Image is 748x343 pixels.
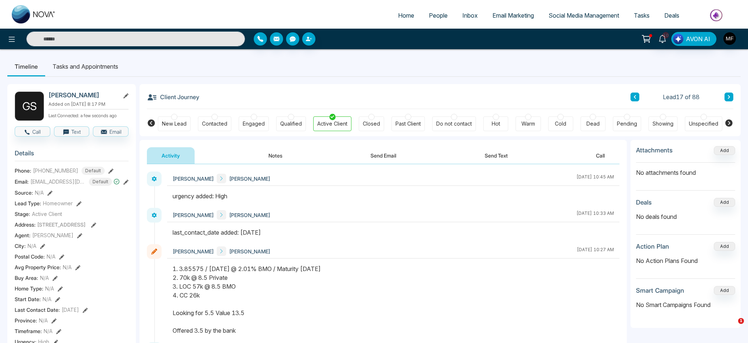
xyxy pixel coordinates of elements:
[15,263,61,271] span: Avg Property Price :
[634,12,650,19] span: Tasks
[63,263,72,271] span: N/A
[45,57,126,76] li: Tasks and Appointments
[555,120,566,127] div: Cold
[391,8,422,22] a: Home
[671,32,716,46] button: AVON AI
[636,300,735,309] p: No Smart Campaigns Found
[147,147,195,164] button: Activity
[229,175,270,183] span: [PERSON_NAME]
[422,8,455,22] a: People
[626,8,657,22] a: Tasks
[15,253,45,260] span: Postal Code :
[586,120,600,127] div: Dead
[15,242,26,250] span: City :
[689,120,718,127] div: Unspecified
[173,248,214,255] span: [PERSON_NAME]
[15,149,129,161] h3: Details
[581,147,619,164] button: Call
[47,253,55,260] span: N/A
[147,91,199,102] h3: Client Journey
[254,147,297,164] button: Notes
[690,7,744,24] img: Market-place.gif
[62,306,79,314] span: [DATE]
[636,287,684,294] h3: Smart Campaign
[636,163,735,177] p: No attachments found
[15,210,30,218] span: Stage:
[738,318,744,324] span: 1
[663,93,700,101] span: Lead 17 of 88
[521,120,535,127] div: Warm
[15,199,41,207] span: Lead Type:
[89,178,112,186] span: Default
[470,147,523,164] button: Send Text
[714,146,735,155] button: Add
[162,120,187,127] div: New Lead
[33,167,78,174] span: [PHONE_NUMBER]
[317,120,347,127] div: Active Client
[15,231,30,239] span: Agent:
[229,248,270,255] span: [PERSON_NAME]
[44,327,53,335] span: N/A
[30,178,86,185] span: [EMAIL_ADDRESS][DOMAIN_NAME]
[32,210,62,218] span: Active Client
[15,126,50,137] button: Call
[714,198,735,207] button: Add
[15,317,37,324] span: Province :
[7,57,45,76] li: Timeline
[243,120,265,127] div: Engaged
[15,189,33,196] span: Source:
[492,120,500,127] div: Hot
[636,243,669,250] h3: Action Plan
[429,12,448,19] span: People
[436,120,472,127] div: Do not contact
[395,120,421,127] div: Past Client
[32,231,73,239] span: [PERSON_NAME]
[541,8,626,22] a: Social Media Management
[686,35,710,43] span: AVON AI
[549,12,619,19] span: Social Media Management
[714,242,735,251] button: Add
[577,174,614,183] div: [DATE] 10:45 AM
[15,167,31,174] span: Phone:
[714,147,735,153] span: Add
[356,147,411,164] button: Send Email
[657,8,687,22] a: Deals
[12,5,56,24] img: Nova CRM Logo
[43,295,51,303] span: N/A
[617,120,637,127] div: Pending
[15,221,86,228] span: Address:
[654,32,671,45] a: 10
[37,221,86,228] span: [STREET_ADDRESS]
[173,211,214,219] span: [PERSON_NAME]
[40,274,49,282] span: N/A
[577,246,614,256] div: [DATE] 10:27 AM
[15,274,38,282] span: Buy Area :
[173,175,214,183] span: [PERSON_NAME]
[45,285,54,292] span: N/A
[363,120,380,127] div: Closed
[35,189,44,196] span: N/A
[280,120,302,127] div: Qualified
[48,101,129,108] p: Added on [DATE] 8:17 PM
[485,8,541,22] a: Email Marketing
[455,8,485,22] a: Inbox
[723,32,736,45] img: User Avatar
[662,32,669,39] span: 10
[714,286,735,295] button: Add
[462,12,478,19] span: Inbox
[15,327,42,335] span: Timeframe :
[664,12,679,19] span: Deals
[636,256,735,265] p: No Action Plans Found
[202,120,227,127] div: Contacted
[636,212,735,221] p: No deals found
[398,12,414,19] span: Home
[723,318,741,336] iframe: Intercom live chat
[577,210,614,220] div: [DATE] 10:33 AM
[43,199,73,207] span: Homeowner
[15,285,43,292] span: Home Type :
[28,242,36,250] span: N/A
[653,120,673,127] div: Showing
[15,295,41,303] span: Start Date :
[15,306,60,314] span: Last Contact Date :
[54,126,90,137] button: Text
